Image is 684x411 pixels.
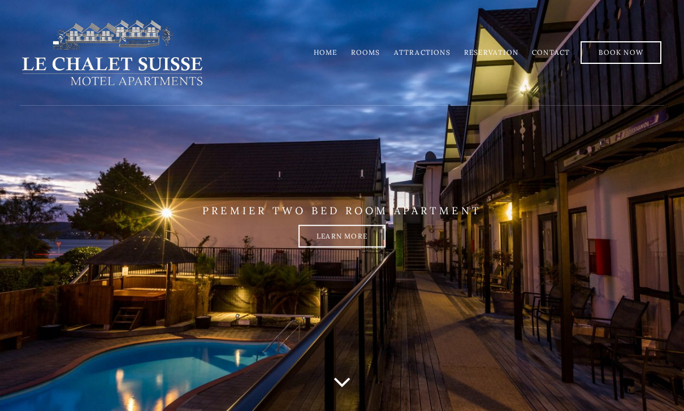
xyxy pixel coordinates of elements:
a: Attractions [394,48,451,57]
a: Reservation [464,48,518,57]
a: Book Now [581,41,661,64]
a: Rooms [351,48,380,57]
a: Contact [532,48,570,57]
img: lechaletsuisse [20,19,205,86]
p: PREMIER TWO BED ROOM APARTMENT [20,205,664,217]
a: Learn more [298,225,386,248]
a: Home [314,48,337,57]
